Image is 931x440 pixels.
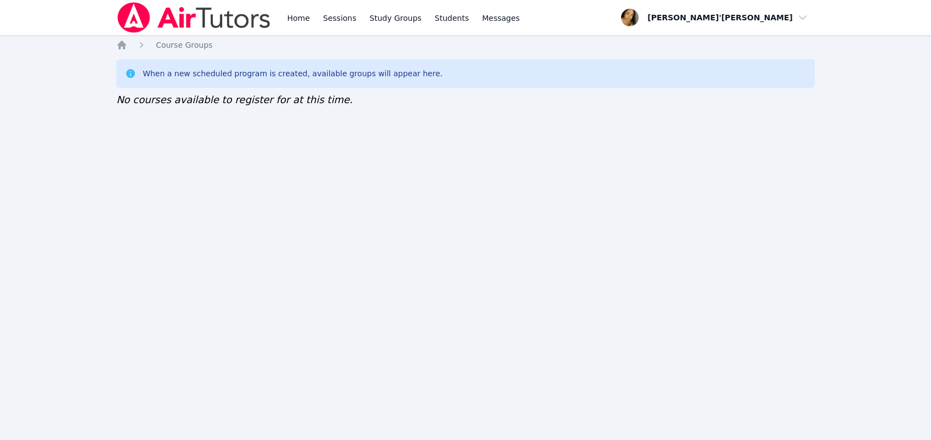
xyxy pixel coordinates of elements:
[482,13,520,24] span: Messages
[143,68,443,79] div: When a new scheduled program is created, available groups will appear here.
[116,2,272,33] img: Air Tutors
[156,41,212,49] span: Course Groups
[156,40,212,50] a: Course Groups
[116,40,815,50] nav: Breadcrumb
[116,94,353,105] span: No courses available to register for at this time.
